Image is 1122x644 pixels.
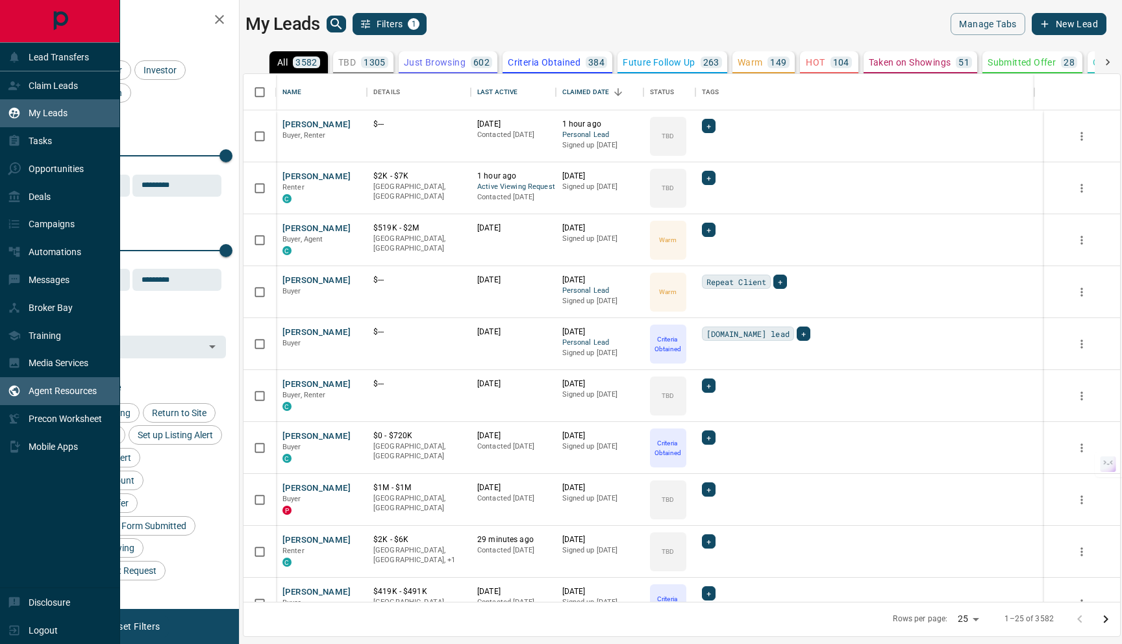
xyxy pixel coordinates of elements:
div: Last Active [471,74,556,110]
button: [PERSON_NAME] [282,482,351,495]
p: Criteria Obtained [508,58,580,67]
p: 1305 [364,58,386,67]
p: 1–25 of 3582 [1004,613,1054,625]
p: TBD [338,58,356,67]
div: Status [650,74,675,110]
button: New Lead [1032,13,1106,35]
p: Signed up [DATE] [562,182,637,192]
button: search button [327,16,346,32]
p: Just Browsing [404,58,466,67]
span: + [706,587,711,600]
span: Personal Lead [562,130,637,141]
span: [DOMAIN_NAME] lead [706,327,790,340]
p: [DATE] [477,430,549,441]
span: + [778,275,782,288]
p: Client [1093,58,1117,67]
p: Contacted [DATE] [477,493,549,504]
div: Investor [134,60,186,80]
button: [PERSON_NAME] [282,430,351,443]
p: [DATE] [477,275,549,286]
p: [GEOGRAPHIC_DATA], [GEOGRAPHIC_DATA] [373,182,464,202]
p: [DATE] [562,378,637,390]
p: 149 [770,58,786,67]
p: Signed up [DATE] [562,597,637,608]
span: Renter [282,547,305,555]
div: Set up Listing Alert [129,425,222,445]
p: [DATE] [562,275,637,286]
p: Signed up [DATE] [562,234,637,244]
p: 3582 [295,58,318,67]
p: Signed up [DATE] [562,296,637,306]
p: [DATE] [477,586,549,597]
button: Go to next page [1093,606,1119,632]
p: $2K - $6K [373,534,464,545]
button: Sort [609,83,627,101]
p: $--- [373,119,464,130]
p: [GEOGRAPHIC_DATA], [GEOGRAPHIC_DATA] [373,234,464,254]
div: property.ca [282,506,292,515]
span: Repeat Client [706,275,767,288]
button: Filters1 [353,13,427,35]
p: $1M - $1M [373,482,464,493]
button: Reset Filters [99,615,168,638]
div: + [702,378,716,393]
p: Signed up [DATE] [562,390,637,400]
p: TBD [662,183,674,193]
p: [DATE] [562,482,637,493]
div: Last Active [477,74,517,110]
button: [PERSON_NAME] [282,275,351,287]
p: [DATE] [477,327,549,338]
p: Contacted [DATE] [477,597,549,608]
span: + [706,431,711,444]
span: Set up Listing Alert [133,430,218,440]
div: condos.ca [282,402,292,411]
p: TBD [662,547,674,556]
p: 104 [833,58,849,67]
span: Buyer [282,339,301,347]
p: All [277,58,288,67]
div: Tags [695,74,1034,110]
span: Return to Site [147,408,211,418]
div: Details [373,74,400,110]
p: $--- [373,275,464,286]
span: Personal Lead [562,338,637,349]
p: 1 hour ago [477,171,549,182]
span: Buyer [282,287,301,295]
p: Signed up [DATE] [562,441,637,452]
div: + [702,223,716,237]
p: $419K - $491K [373,586,464,597]
div: 25 [953,610,984,628]
p: [DATE] [477,378,549,390]
button: more [1072,230,1091,250]
div: + [702,482,716,497]
p: 51 [958,58,969,67]
div: Details [367,74,471,110]
span: + [706,119,711,132]
button: more [1072,542,1091,562]
div: + [702,586,716,601]
p: Warm [659,235,676,245]
p: [DATE] [562,171,637,182]
p: [DATE] [562,327,637,338]
p: [DATE] [562,534,637,545]
div: Name [282,74,302,110]
p: $0 - $720K [373,430,464,441]
span: Personal Lead [562,286,637,297]
span: + [706,483,711,496]
div: Status [643,74,695,110]
p: Future Follow Up [623,58,695,67]
span: Investor [139,65,181,75]
h2: Filters [42,13,226,29]
p: [GEOGRAPHIC_DATA], [GEOGRAPHIC_DATA] [373,493,464,514]
p: 1 hour ago [562,119,637,130]
p: Contacted [DATE] [477,441,549,452]
p: $2K - $7K [373,171,464,182]
p: [DATE] [562,586,637,597]
p: Signed up [DATE] [562,493,637,504]
button: more [1072,438,1091,458]
p: Contacted [DATE] [477,192,549,203]
p: 384 [588,58,605,67]
p: TBD [662,391,674,401]
div: condos.ca [282,246,292,255]
p: Warm [659,287,676,297]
